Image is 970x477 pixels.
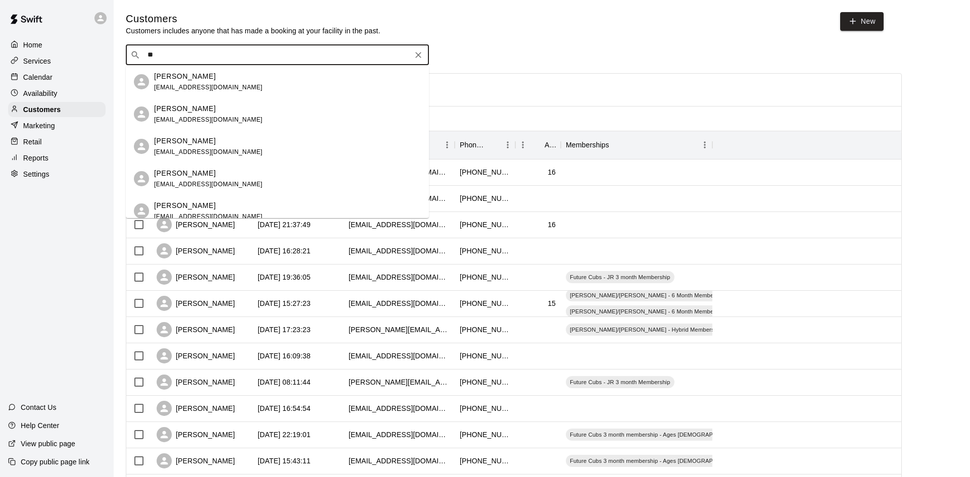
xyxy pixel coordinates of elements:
div: [PERSON_NAME]/[PERSON_NAME] - Hybrid Membership [566,324,726,336]
p: Settings [23,169,50,179]
a: Reports [8,150,106,166]
div: [PERSON_NAME] [157,322,235,337]
div: Future Cubs - JR 3 month Membership [566,376,674,388]
div: melwojdala@gmail.com [349,430,450,440]
div: rodia.michael@gmail.com [349,377,450,387]
div: +19543263871 [460,220,510,230]
div: munoz_albert@yahoo.com [349,246,450,256]
div: Zach Dionyssiou [134,107,149,122]
a: Calendar [8,70,106,85]
p: Retail [23,137,42,147]
span: [EMAIL_ADDRESS][DOMAIN_NAME] [154,213,263,220]
div: +15512254994 [460,167,510,177]
a: Settings [8,167,106,182]
p: Calendar [23,72,53,82]
div: +12018411013 [460,272,510,282]
a: Home [8,37,106,52]
div: 16 [548,220,556,230]
p: [PERSON_NAME] [154,168,216,179]
span: Future Cubs 3 month membership - Ages [DEMOGRAPHIC_DATA]+ [566,431,750,439]
a: Services [8,54,106,69]
div: +19737031789 [460,193,510,203]
div: [PERSON_NAME] [157,427,235,442]
div: Future Cubs 3 month membership - Ages [DEMOGRAPHIC_DATA]+ [566,455,750,467]
p: [PERSON_NAME] [154,103,216,114]
h5: Customers [126,12,380,26]
p: Customers [23,104,61,115]
a: Customers [8,102,106,117]
div: Zachary Drown [134,203,149,219]
div: 2025-09-07 21:37:49 [258,220,311,230]
span: [PERSON_NAME]/[PERSON_NAME] - Hybrid Membership [566,326,726,334]
button: Sort [486,138,500,152]
span: [EMAIL_ADDRESS][DOMAIN_NAME] [154,84,263,91]
a: Retail [8,134,106,149]
div: +19083978761 [460,351,510,361]
span: Future Cubs - JR 3 month Membership [566,378,674,386]
p: Marketing [23,121,55,131]
div: 15 [548,298,556,308]
div: Future Cubs 3 month membership - Ages [DEMOGRAPHIC_DATA]+ [566,429,750,441]
p: [PERSON_NAME] [154,136,216,146]
div: +17324399769 [460,377,510,387]
div: Lizandro Perez [134,74,149,89]
button: Menu [697,137,712,152]
div: Phone Number [460,131,486,159]
div: jpd732@gmail.com [349,351,450,361]
div: Search customers by name or email [126,45,429,65]
div: +19172091598 [460,325,510,335]
span: Future Cubs - JR 3 month Membership [566,273,674,281]
div: Zach Fronio [134,139,149,154]
div: +12017870217 [460,298,510,308]
div: 2025-08-29 16:54:54 [258,403,311,413]
div: Email [344,131,455,159]
a: Marketing [8,118,106,133]
button: Menu [500,137,515,152]
p: Availability [23,88,58,98]
div: 2025-09-01 17:23:23 [258,325,311,335]
p: Reports [23,153,48,163]
div: lesliesalmonotr@gmail.com [349,272,450,282]
div: 16 [548,167,556,177]
div: 2025-09-02 15:27:23 [258,298,311,308]
button: Menu [440,137,455,152]
div: Lizandro Perez [134,171,149,186]
div: +19738640727 [460,456,510,466]
p: [PERSON_NAME] [154,71,216,82]
div: +19084039758 [460,246,510,256]
p: Contact Us [21,402,57,412]
span: [EMAIL_ADDRESS][DOMAIN_NAME] [154,148,263,155]
div: Age [545,131,556,159]
div: Future Cubs - JR 3 month Membership [566,271,674,283]
div: Memberships [561,131,712,159]
div: Phone Number [455,131,515,159]
div: 2025-08-28 22:19:01 [258,430,311,440]
div: [PERSON_NAME] [157,453,235,468]
span: [EMAIL_ADDRESS][DOMAIN_NAME] [154,116,263,123]
div: 2025-08-31 08:11:44 [258,377,311,387]
a: New [840,12,884,31]
div: [PERSON_NAME]/[PERSON_NAME] - 6 Month Membership - 2x per week [566,305,767,317]
span: [EMAIL_ADDRESS][DOMAIN_NAME] [154,181,263,188]
div: 2025-08-28 15:43:11 [258,456,311,466]
button: Clear [411,48,425,62]
div: dinoulla@yahoo.com [349,456,450,466]
div: [PERSON_NAME] [157,348,235,363]
p: Home [23,40,42,50]
div: Availability [8,86,106,101]
div: Memberships [566,131,609,159]
div: Age [515,131,561,159]
div: javierbon9918@gmail.com [349,220,450,230]
div: [PERSON_NAME] [157,243,235,258]
p: Help Center [21,420,59,431]
div: [PERSON_NAME] [157,375,235,390]
div: [PERSON_NAME] [157,296,235,311]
